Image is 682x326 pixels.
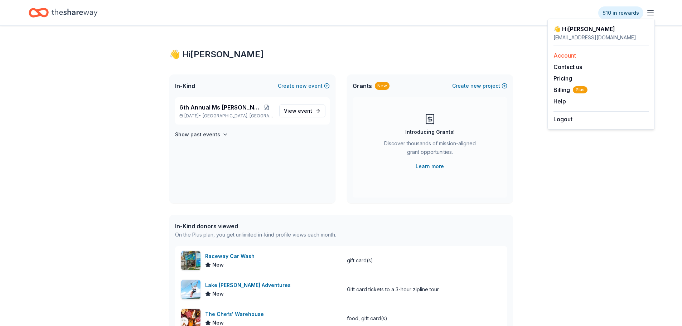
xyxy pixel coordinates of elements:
[296,82,307,90] span: new
[353,82,372,90] span: Grants
[553,63,582,71] button: Contact us
[179,103,261,112] span: 6th Annual Ms [PERSON_NAME]
[175,230,336,239] div: On the Plus plan, you get unlimited in-kind profile views each month.
[298,108,312,114] span: event
[175,130,220,139] h4: Show past events
[381,139,479,159] div: Discover thousands of mission-aligned grant opportunities.
[553,52,576,59] a: Account
[169,49,513,60] div: 👋 Hi [PERSON_NAME]
[553,115,572,123] button: Logout
[181,280,200,299] img: Image for Lake Travis Zipline Adventures
[347,314,387,323] div: food, gift card(s)
[212,261,224,269] span: New
[470,82,481,90] span: new
[175,222,336,230] div: In-Kind donors viewed
[553,97,566,106] button: Help
[179,113,274,119] p: [DATE] •
[203,113,273,119] span: [GEOGRAPHIC_DATA], [GEOGRAPHIC_DATA]
[405,128,455,136] div: Introducing Grants!
[347,256,373,265] div: gift card(s)
[375,82,390,90] div: New
[205,281,294,289] div: Lake [PERSON_NAME] Adventures
[175,82,195,90] span: In-Kind
[29,4,97,21] a: Home
[573,86,587,93] span: Plus
[553,75,572,82] a: Pricing
[553,86,587,94] span: Billing
[347,285,439,294] div: Gift card tickets to a 3-hour zipline tour
[205,310,267,318] div: The Chefs' Warehouse
[553,86,587,94] button: BillingPlus
[181,251,200,270] img: Image for Raceway Car Wash
[205,252,257,261] div: Raceway Car Wash
[278,82,330,90] button: Createnewevent
[212,289,224,298] span: New
[598,6,643,19] a: $10 in rewards
[553,25,649,33] div: 👋 Hi [PERSON_NAME]
[416,162,444,171] a: Learn more
[553,33,649,42] div: [EMAIL_ADDRESS][DOMAIN_NAME]
[284,107,312,115] span: View
[279,104,325,117] a: View event
[175,130,228,139] button: Show past events
[452,82,507,90] button: Createnewproject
